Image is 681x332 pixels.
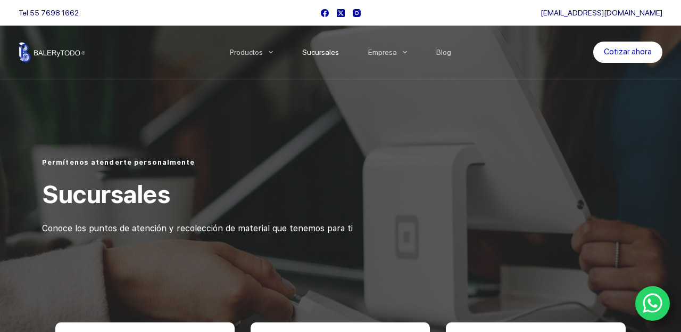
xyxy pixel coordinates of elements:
[337,9,345,17] a: X (Twitter)
[635,286,670,321] a: WhatsApp
[593,42,662,63] a: Cotizar ahora
[19,9,79,17] span: Tel.
[19,42,85,62] img: Balerytodo
[321,9,329,17] a: Facebook
[353,9,361,17] a: Instagram
[215,26,466,79] nav: Menu Principal
[42,223,353,233] span: Conoce los puntos de atención y recolección de material que tenemos para ti
[30,9,79,17] a: 55 7698 1662
[42,158,195,166] span: Permítenos atenderte personalmente
[541,9,662,17] a: [EMAIL_ADDRESS][DOMAIN_NAME]
[42,180,170,209] span: Sucursales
